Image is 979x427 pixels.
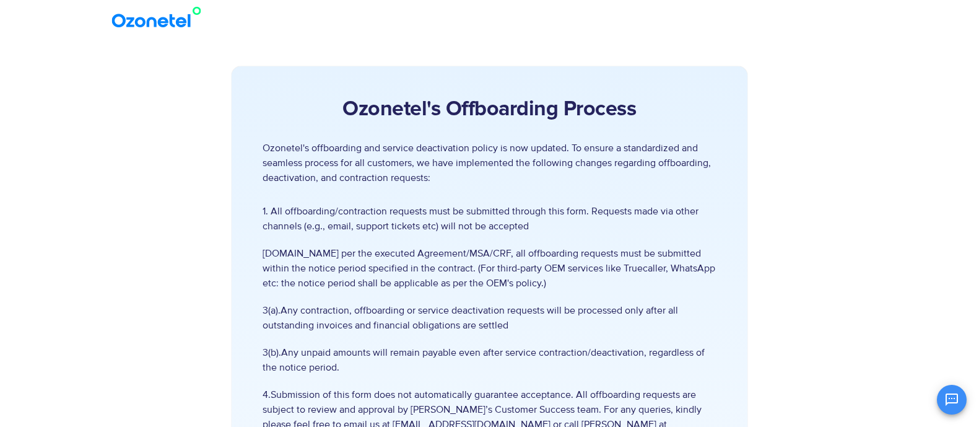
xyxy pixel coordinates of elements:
[263,204,716,234] span: 1. All offboarding/contraction requests must be submitted through this form. Requests made via ot...
[263,303,716,333] span: 3(a).Any contraction, offboarding or service deactivation requests will be processed only after a...
[263,246,716,291] span: [DOMAIN_NAME] per the executed Agreement/MSA/CRF, all offboarding requests must be submitted with...
[263,345,716,375] span: 3(b).Any unpaid amounts will remain payable even after service contraction/deactivation, regardle...
[263,141,716,185] p: Ozonetel's offboarding and service deactivation policy is now updated. To ensure a standardized a...
[263,97,716,122] h2: Ozonetel's Offboarding Process
[937,385,967,415] button: Open chat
